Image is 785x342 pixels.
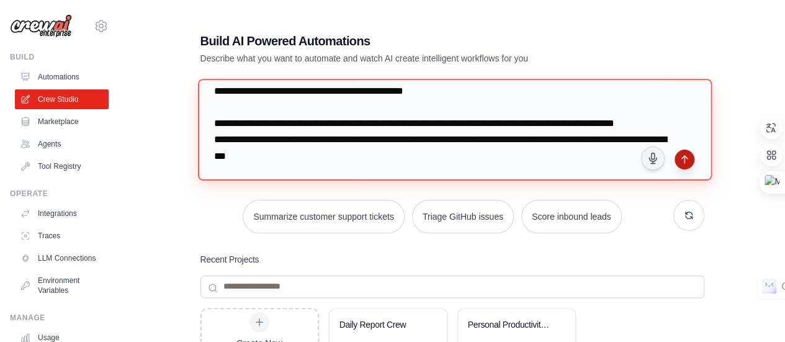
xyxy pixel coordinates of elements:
[15,89,109,109] a: Crew Studio
[723,282,785,342] iframe: Chat Widget
[339,318,424,331] div: Daily Report Crew
[200,253,259,266] h3: Recent Projects
[15,248,109,268] a: LLM Connections
[15,156,109,176] a: Tool Registry
[15,134,109,154] a: Agents
[15,112,109,132] a: Marketplace
[200,52,617,65] p: Describe what you want to automate and watch AI create intelligent workflows for you
[15,67,109,87] a: Automations
[10,313,109,323] div: Manage
[200,32,617,50] h1: Build AI Powered Automations
[243,200,404,233] button: Summarize customer support tickets
[521,200,622,233] button: Score inbound leads
[468,318,553,331] div: Personal Productivity Command Center
[15,204,109,223] a: Integrations
[723,282,785,342] div: 聊天小工具
[10,14,72,38] img: Logo
[15,271,109,300] a: Environment Variables
[641,146,665,170] button: Click to speak your automation idea
[10,189,109,199] div: Operate
[673,200,704,231] button: Get new suggestions
[15,226,109,246] a: Traces
[412,200,514,233] button: Triage GitHub issues
[10,52,109,62] div: Build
